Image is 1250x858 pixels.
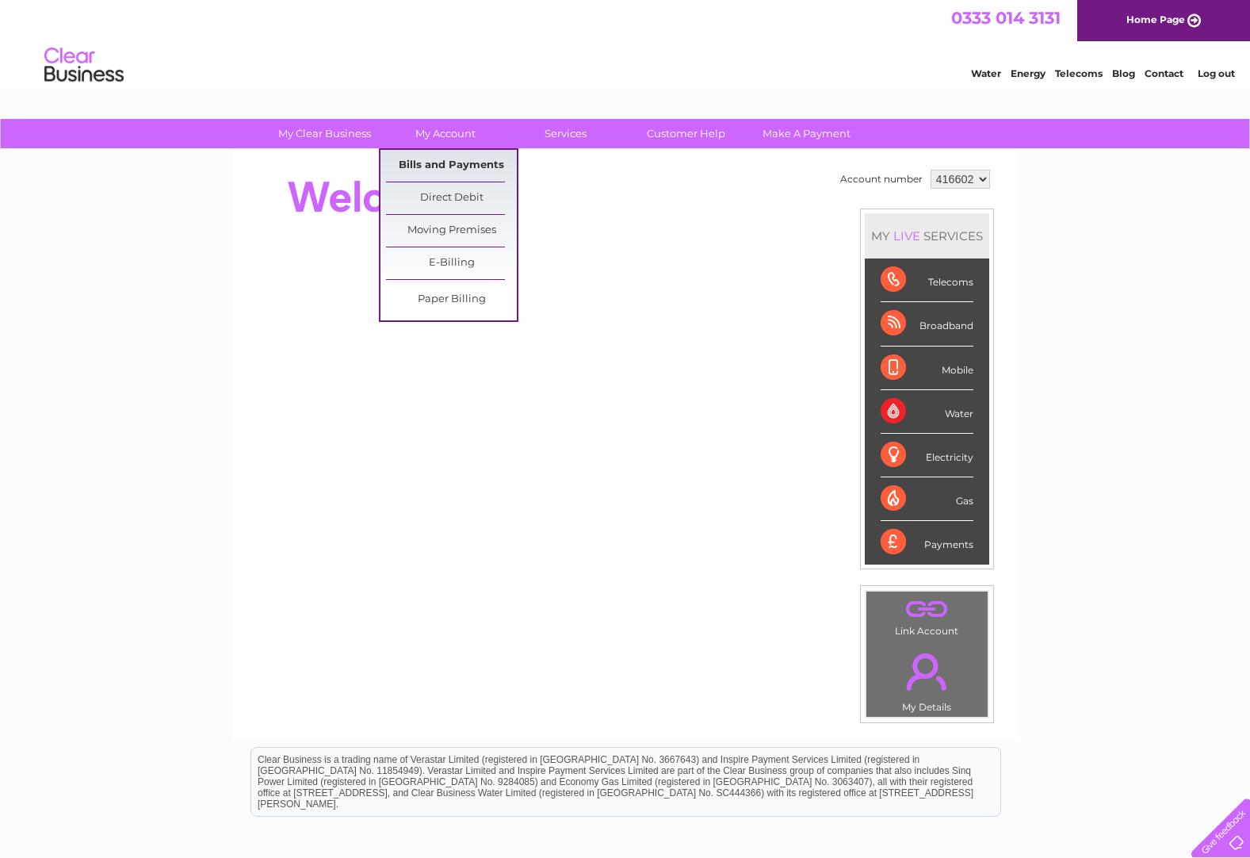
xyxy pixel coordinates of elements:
[1011,67,1045,79] a: Energy
[741,119,872,148] a: Make A Payment
[386,215,517,247] a: Moving Premises
[44,41,124,90] img: logo.png
[881,434,973,477] div: Electricity
[836,166,927,193] td: Account number
[1145,67,1183,79] a: Contact
[890,228,923,243] div: LIVE
[971,67,1001,79] a: Water
[870,596,984,623] a: .
[386,284,517,316] a: Paper Billing
[866,591,988,641] td: Link Account
[500,119,631,148] a: Services
[386,182,517,214] a: Direct Debit
[951,8,1061,28] a: 0333 014 3131
[881,477,973,521] div: Gas
[881,259,973,302] div: Telecoms
[1055,67,1103,79] a: Telecoms
[1112,67,1135,79] a: Blog
[866,640,988,718] td: My Details
[1198,67,1235,79] a: Log out
[881,521,973,564] div: Payments
[251,9,1000,77] div: Clear Business is a trading name of Verastar Limited (registered in [GEOGRAPHIC_DATA] No. 3667643...
[621,119,751,148] a: Customer Help
[380,119,510,148] a: My Account
[881,347,973,390] div: Mobile
[259,119,390,148] a: My Clear Business
[386,247,517,279] a: E-Billing
[881,302,973,346] div: Broadband
[870,644,984,699] a: .
[386,150,517,182] a: Bills and Payments
[881,390,973,434] div: Water
[865,213,989,259] div: MY SERVICES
